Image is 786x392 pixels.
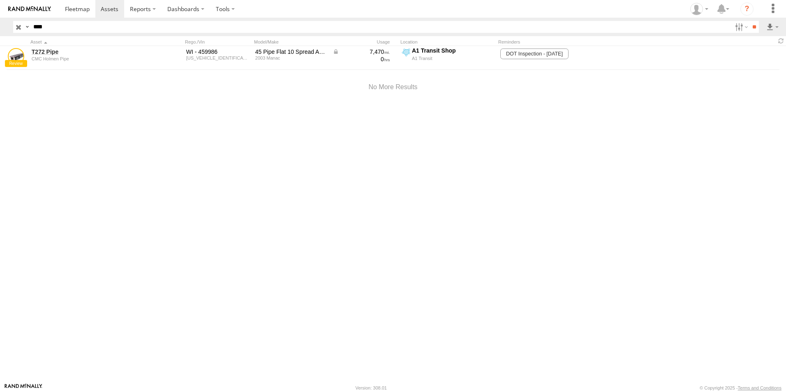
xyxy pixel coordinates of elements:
[412,47,494,54] div: A1 Transit Shop
[254,39,328,45] div: Model/Make
[740,2,754,16] i: ?
[498,39,630,45] div: Reminders
[186,48,250,55] div: WI - 459986
[8,48,24,65] a: View Asset Details
[255,48,327,55] div: 45 Pipe Flat 10 Spread Axle Trailer
[5,384,42,392] a: Visit our Website
[412,55,494,61] div: A1 Transit
[331,39,397,45] div: Usage
[400,39,495,45] div: Location
[32,48,144,55] a: T272 Pipe
[765,21,779,33] label: Export results as...
[776,37,786,45] span: Refresh
[400,47,495,69] label: Click to View Current Location
[24,21,30,33] label: Search Query
[333,55,390,63] div: 0
[30,39,146,45] div: Click to Sort
[356,385,387,390] div: Version: 308.01
[255,55,327,60] div: 2003 Manac
[186,55,250,60] div: 2M512146631093309
[185,39,251,45] div: Rego./Vin
[732,21,749,33] label: Search Filter Options
[738,385,781,390] a: Terms and Conditions
[687,3,711,15] div: Jay Hammerstrom
[32,56,144,61] div: undefined
[333,48,390,55] div: Data from Vehicle CANbus
[700,385,781,390] div: © Copyright 2025 -
[8,6,51,12] img: rand-logo.svg
[500,48,568,59] span: DOT Inspection - 09/30/2026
